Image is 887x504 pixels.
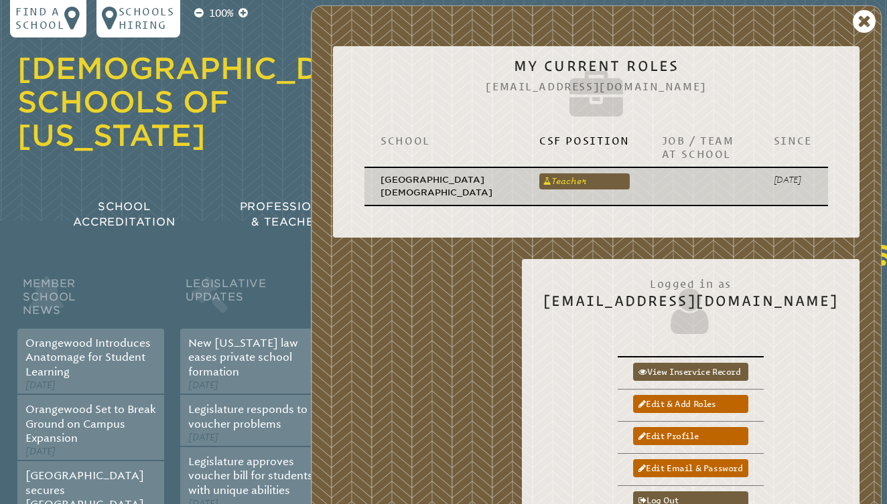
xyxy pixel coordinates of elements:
a: Edit & add roles [633,395,748,413]
a: Edit email & password [633,459,748,477]
a: Edit profile [633,427,748,445]
a: View inservice record [633,363,748,381]
p: 100% [206,5,236,21]
a: New [US_STATE] law eases private school formation [188,337,298,378]
a: [DEMOGRAPHIC_DATA] Schools of [US_STATE] [17,51,395,153]
span: Logged in as [543,271,839,292]
p: Job / Team at School [662,135,742,161]
h2: Member School News [17,274,164,329]
p: [GEOGRAPHIC_DATA][DEMOGRAPHIC_DATA] [381,173,507,199]
a: Legislature approves voucher bill for students with unique abilities [188,455,313,497]
p: Since [774,135,812,148]
a: Legislature responds to voucher problems [188,403,308,430]
span: [DATE] [25,380,56,391]
p: Find a school [15,5,65,32]
p: CSF Position [539,135,630,148]
h2: Legislative Updates [180,274,327,329]
span: [DATE] [188,380,218,391]
span: Professional Development & Teacher Certification [240,200,435,229]
p: [DATE] [774,173,812,186]
a: Orangewood Introduces Anatomage for Student Learning [25,337,151,378]
h2: [EMAIL_ADDRESS][DOMAIN_NAME] [543,271,839,337]
span: [DATE] [25,446,56,457]
h2: My Current Roles [354,58,839,124]
span: School Accreditation [73,200,175,229]
p: School [381,135,507,148]
span: [DATE] [188,432,218,443]
p: Schools Hiring [119,5,175,32]
a: Teacher [539,173,630,189]
a: Orangewood Set to Break Ground on Campus Expansion [25,403,156,444]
